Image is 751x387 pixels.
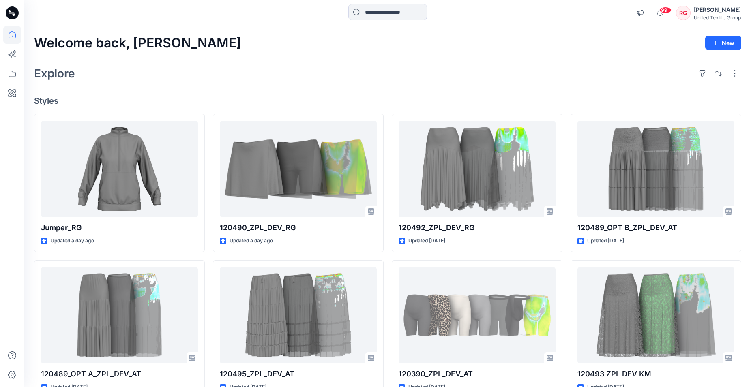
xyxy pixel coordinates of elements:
a: 120390_ZPL_DEV_AT [399,267,556,364]
p: 120489_OPT A_ZPL_DEV_AT [41,368,198,380]
h2: Welcome back, [PERSON_NAME] [34,36,241,51]
a: 120493 ZPL DEV KM [577,267,734,364]
button: New [705,36,741,50]
a: 120489_OPT B_ZPL_DEV_AT [577,121,734,218]
p: Updated a day ago [51,237,94,245]
p: 120495_ZPL_DEV_AT [220,368,377,380]
a: 120492_ZPL_DEV_RG [399,121,556,218]
p: 120493 ZPL DEV KM [577,368,734,380]
span: 99+ [659,7,672,13]
a: 120489_OPT A_ZPL_DEV_AT [41,267,198,364]
div: [PERSON_NAME] [694,5,741,15]
p: 120490_ZPL_DEV_RG [220,222,377,233]
div: United Textile Group [694,15,741,21]
a: 120490_ZPL_DEV_RG [220,121,377,218]
p: Updated a day ago [230,237,273,245]
p: 120390_ZPL_DEV_AT [399,368,556,380]
p: Updated [DATE] [408,237,445,245]
p: 120492_ZPL_DEV_RG [399,222,556,233]
h2: Explore [34,67,75,80]
div: RG [676,6,691,20]
p: 120489_OPT B_ZPL_DEV_AT [577,222,734,233]
p: Jumper_RG [41,222,198,233]
a: 120495_ZPL_DEV_AT [220,267,377,364]
p: Updated [DATE] [587,237,624,245]
a: Jumper_RG [41,121,198,218]
h4: Styles [34,96,741,106]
